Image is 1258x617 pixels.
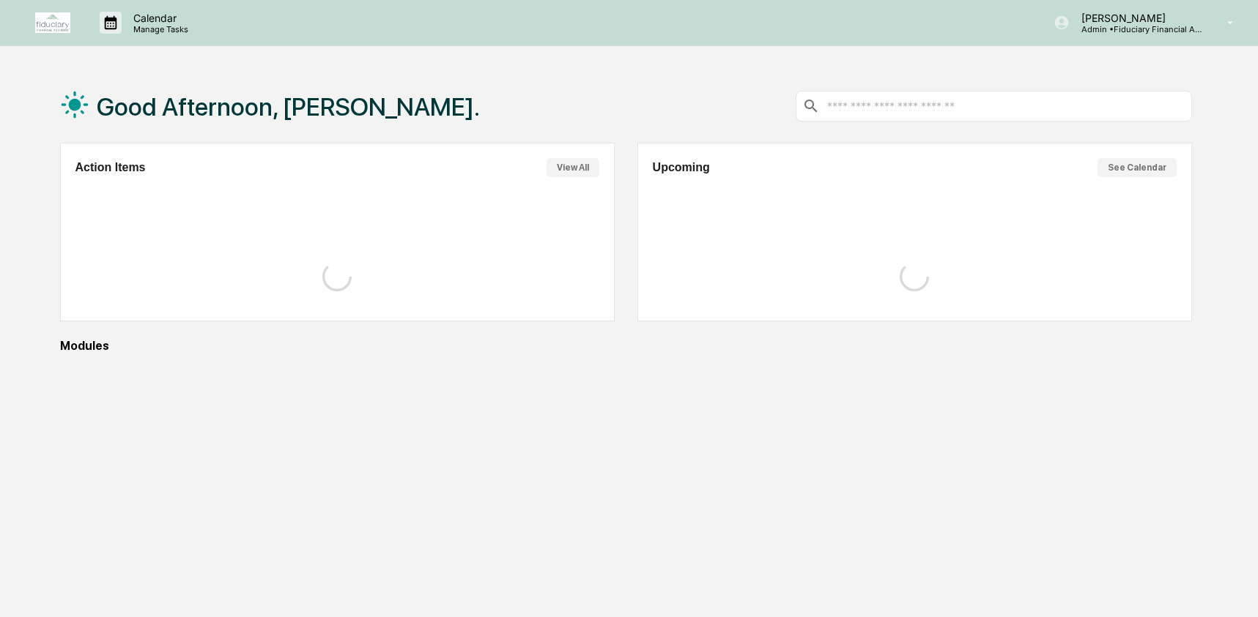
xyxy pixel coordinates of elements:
[97,92,480,121] h1: Good Afternoon, [PERSON_NAME].
[1098,158,1177,177] button: See Calendar
[35,12,70,33] img: logo
[75,161,146,174] h2: Action Items
[547,158,599,177] button: View All
[653,161,710,174] h2: Upcoming
[122,24,196,34] p: Manage Tasks
[1070,12,1206,24] p: [PERSON_NAME]
[60,339,1192,353] div: Modules
[122,12,196,24] p: Calendar
[1070,24,1206,34] p: Admin • Fiduciary Financial Advisors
